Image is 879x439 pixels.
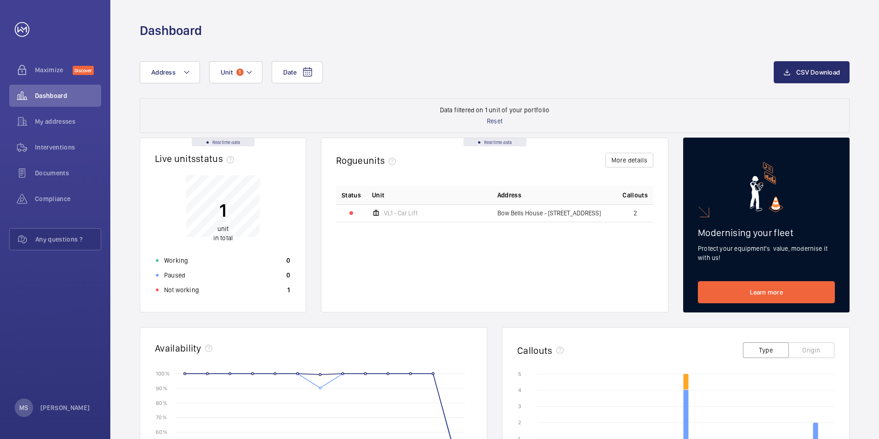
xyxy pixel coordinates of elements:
[236,69,244,76] span: 1
[35,143,101,152] span: Interventions
[286,256,290,265] p: 0
[605,153,653,168] button: More details
[196,153,238,164] span: status
[774,61,850,83] button: CSV Download
[35,117,101,126] span: My addresses
[155,153,238,164] h2: Live units
[283,69,297,76] span: Date
[518,403,521,410] text: 3
[272,61,323,83] button: Date
[73,66,94,75] span: Discover
[497,210,601,216] span: Bow Bells House - [STREET_ADDRESS]
[213,199,233,222] p: 1
[497,191,521,200] span: Address
[743,342,789,358] button: Type
[286,271,290,280] p: 0
[35,65,73,75] span: Maximize
[164,271,185,280] p: Paused
[463,138,526,146] div: Real time data
[35,235,101,244] span: Any questions ?
[634,210,637,216] span: 2
[213,224,233,243] p: in total
[19,403,28,412] p: MS
[622,191,648,200] span: Callouts
[440,105,549,115] p: Data filtered on 1 unit of your portfolio
[140,61,200,83] button: Address
[518,371,521,377] text: 5
[750,162,783,212] img: marketing-card.svg
[342,191,361,200] p: Status
[151,69,176,76] span: Address
[518,387,521,393] text: 4
[287,285,290,295] p: 1
[155,342,201,354] h2: Availability
[40,403,90,412] p: [PERSON_NAME]
[221,69,233,76] span: Unit
[156,429,167,435] text: 60 %
[698,227,835,238] h2: Modernising your fleet
[140,22,202,39] h1: Dashboard
[487,116,502,126] p: Reset
[796,69,840,76] span: CSV Download
[363,155,400,166] span: units
[156,399,167,406] text: 80 %
[35,91,101,100] span: Dashboard
[788,342,834,358] button: Origin
[698,281,835,303] a: Learn more
[156,414,167,421] text: 70 %
[164,256,188,265] p: Working
[192,138,255,146] div: Real time data
[698,244,835,262] p: Protect your equipment's value, modernise it with us!
[156,370,170,376] text: 100 %
[372,191,384,200] span: Unit
[35,194,101,203] span: Compliance
[217,225,229,232] span: unit
[518,419,521,426] text: 2
[164,285,199,295] p: Not working
[35,168,101,178] span: Documents
[156,385,167,391] text: 90 %
[517,345,553,356] h2: Callouts
[384,210,417,216] span: VL1 - Car Lift
[209,61,263,83] button: Unit1
[336,155,400,166] h2: Rogue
